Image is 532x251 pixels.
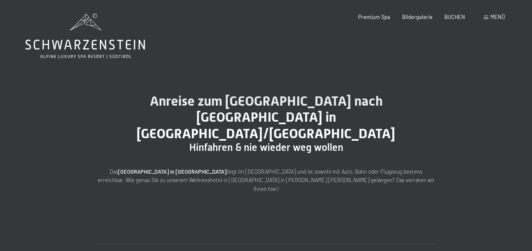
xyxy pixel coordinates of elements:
[118,168,226,175] strong: [GEOGRAPHIC_DATA] in [GEOGRAPHIC_DATA]
[444,14,465,20] a: BUCHEN
[189,142,343,153] span: Hinfahren & nie wieder weg wollen
[491,14,505,20] span: Menü
[137,93,395,142] span: Anreise zum [GEOGRAPHIC_DATA] nach [GEOGRAPHIC_DATA] in [GEOGRAPHIC_DATA]/[GEOGRAPHIC_DATA]
[97,167,436,193] p: Das liegt im [GEOGRAPHIC_DATA] und ist sowohl mit Auto, Bahn oder Flugzeug bestens erreichbar. Wi...
[358,14,390,20] a: Premium Spa
[402,14,433,20] a: Bildergalerie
